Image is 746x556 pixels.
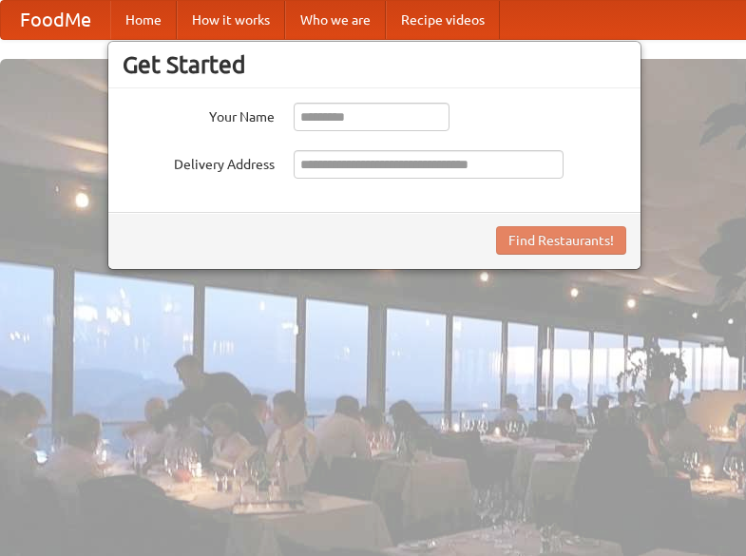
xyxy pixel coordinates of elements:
[123,150,275,174] label: Delivery Address
[285,1,386,39] a: Who we are
[123,103,275,126] label: Your Name
[123,50,626,79] h3: Get Started
[1,1,110,39] a: FoodMe
[386,1,500,39] a: Recipe videos
[177,1,285,39] a: How it works
[496,226,626,255] button: Find Restaurants!
[110,1,177,39] a: Home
